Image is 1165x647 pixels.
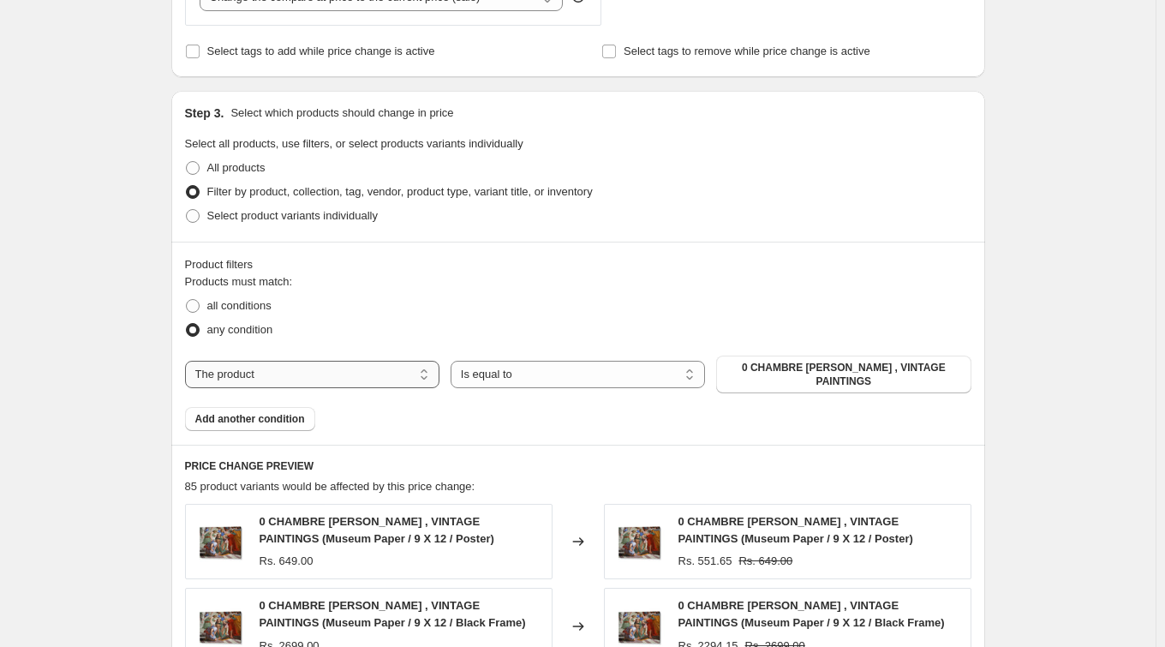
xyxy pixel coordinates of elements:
[207,299,272,312] span: all conditions
[738,553,792,570] strike: Rs. 649.00
[207,45,435,57] span: Select tags to add while price change is active
[678,599,945,629] span: 0 CHAMBRE [PERSON_NAME] , VINTAGE PAINTINGS (Museum Paper / 9 X 12 / Black Frame)
[260,515,494,545] span: 0 CHAMBRE [PERSON_NAME] , VINTAGE PAINTINGS (Museum Paper / 9 X 12 / Poster)
[726,361,960,388] span: 0 CHAMBRE [PERSON_NAME] , VINTAGE PAINTINGS
[230,105,453,122] p: Select which products should change in price
[207,161,266,174] span: All products
[185,480,475,493] span: 85 product variants would be affected by this price change:
[185,407,315,431] button: Add another condition
[195,412,305,426] span: Add another condition
[185,137,523,150] span: Select all products, use filters, or select products variants individually
[613,516,665,567] img: GALLERYWRAP-resized_68388be6-0156-4f2a-9cf4-c57fa730b2c7_80x.jpg
[185,105,224,122] h2: Step 3.
[678,515,913,545] span: 0 CHAMBRE [PERSON_NAME] , VINTAGE PAINTINGS (Museum Paper / 9 X 12 / Poster)
[624,45,870,57] span: Select tags to remove while price change is active
[207,209,378,222] span: Select product variants individually
[185,275,293,288] span: Products must match:
[678,553,732,570] div: Rs. 551.65
[194,516,246,567] img: GALLERYWRAP-resized_68388be6-0156-4f2a-9cf4-c57fa730b2c7_80x.jpg
[260,553,314,570] div: Rs. 649.00
[207,185,593,198] span: Filter by product, collection, tag, vendor, product type, variant title, or inventory
[207,323,273,336] span: any condition
[185,256,971,273] div: Product filters
[716,356,971,393] button: 0 CHAMBRE DE RAPHAËL , VINTAGE PAINTINGS
[185,459,971,473] h6: PRICE CHANGE PREVIEW
[260,599,526,629] span: 0 CHAMBRE [PERSON_NAME] , VINTAGE PAINTINGS (Museum Paper / 9 X 12 / Black Frame)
